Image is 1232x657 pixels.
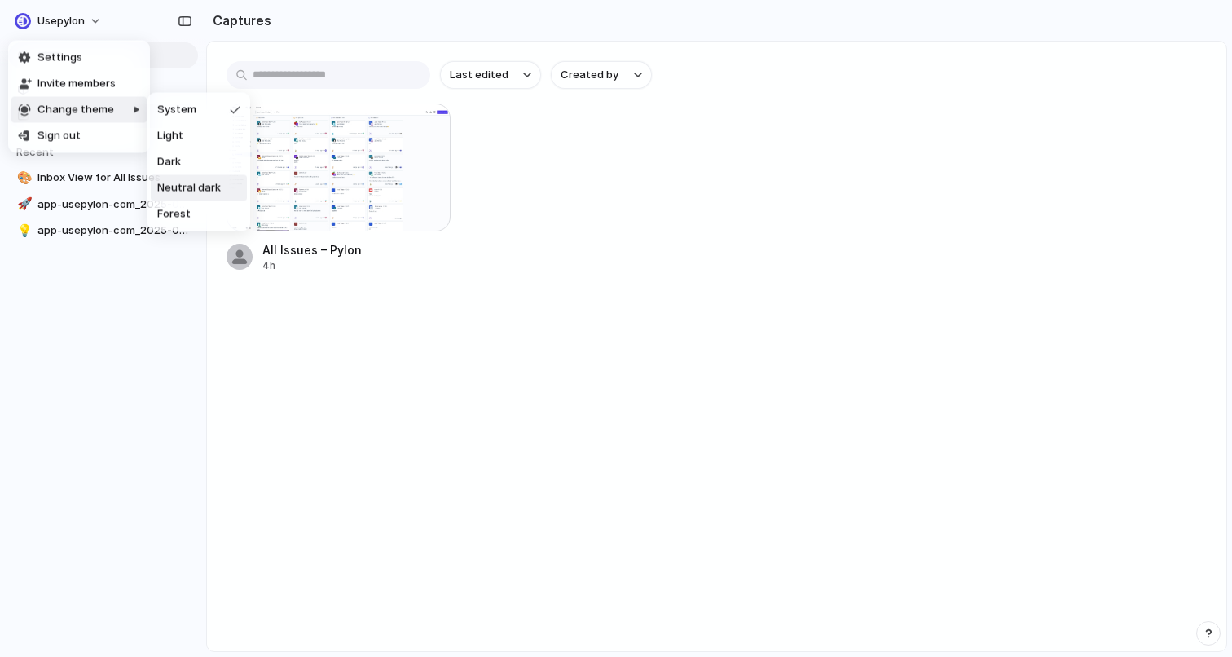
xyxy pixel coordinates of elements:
span: System [157,102,196,118]
span: Light [157,128,183,144]
span: Neutral dark [157,180,221,196]
span: Forest [157,206,191,223]
span: Dark [157,154,181,170]
span: Invite members [37,76,116,92]
span: Settings [37,50,82,66]
span: Sign out [37,128,81,144]
span: Change theme [37,102,114,118]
